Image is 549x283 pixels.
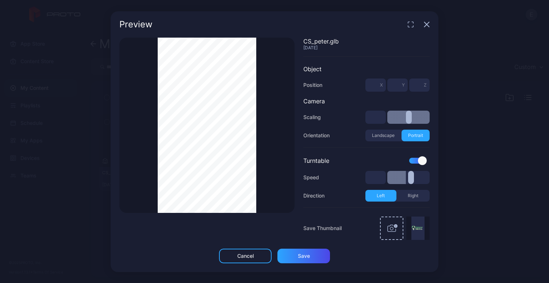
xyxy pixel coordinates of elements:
div: Cancel [237,253,254,259]
div: Save [298,253,310,259]
button: Right [396,190,430,202]
div: Scaling [303,113,321,122]
span: Z [424,82,427,88]
div: Position [303,81,322,89]
div: Direction [303,191,325,200]
span: Save Thumbnail [303,224,342,233]
button: Left [365,190,396,202]
div: Camera [303,97,430,105]
div: Turntable [303,157,329,164]
div: [DATE] [303,45,430,50]
img: Thumbnail [411,217,425,240]
span: X [380,82,383,88]
span: Y [402,82,405,88]
div: Object [303,65,430,73]
div: Speed [303,173,319,182]
div: Orientation [303,131,330,140]
div: CS_peter.glb [303,38,430,45]
button: Save [277,249,330,263]
button: Portrait [402,130,430,141]
button: Cancel [219,249,272,263]
button: Landscape [365,130,402,141]
div: Preview [119,20,153,29]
